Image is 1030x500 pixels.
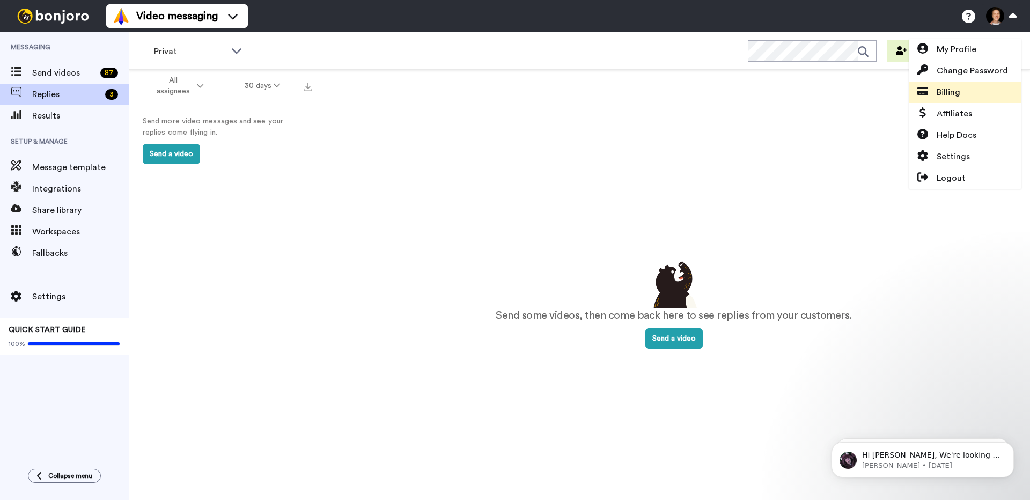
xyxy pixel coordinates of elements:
[496,308,852,323] p: Send some videos, then come back here to see replies from your customers.
[647,259,701,308] img: results-emptystates.png
[28,469,101,483] button: Collapse menu
[100,68,118,78] div: 87
[304,83,312,91] img: export.svg
[32,247,129,260] span: Fallbacks
[47,41,185,51] p: Message from Matt, sent 9w ago
[32,109,129,122] span: Results
[909,167,1021,189] a: Logout
[32,67,96,79] span: Send videos
[13,9,93,24] img: bj-logo-header-white.svg
[909,124,1021,146] a: Help Docs
[937,150,970,163] span: Settings
[32,88,101,101] span: Replies
[937,107,972,120] span: Affiliates
[32,161,129,174] span: Message template
[32,290,129,303] span: Settings
[224,76,301,95] button: 30 days
[47,31,185,157] span: Hi [PERSON_NAME], We're looking to spread the word about [PERSON_NAME] a bit further and we need ...
[300,78,315,94] button: Export all results that match these filters now.
[9,340,25,348] span: 100%
[143,144,200,164] button: Send a video
[645,335,703,342] a: Send a video
[937,43,976,56] span: My Profile
[143,116,304,138] p: Send more video messages and see your replies come flying in.
[32,225,129,238] span: Workspaces
[909,103,1021,124] a: Affiliates
[154,45,226,58] span: Privat
[887,40,940,62] button: Invite
[909,39,1021,60] a: My Profile
[32,182,129,195] span: Integrations
[909,60,1021,82] a: Change Password
[9,326,86,334] span: QUICK START GUIDE
[909,146,1021,167] a: Settings
[32,204,129,217] span: Share library
[937,129,976,142] span: Help Docs
[815,420,1030,495] iframe: Intercom notifications message
[105,89,118,100] div: 3
[645,328,703,349] button: Send a video
[48,472,92,480] span: Collapse menu
[131,71,224,101] button: All assignees
[113,8,130,25] img: vm-color.svg
[136,9,218,24] span: Video messaging
[937,86,960,99] span: Billing
[937,172,966,185] span: Logout
[937,64,1008,77] span: Change Password
[909,82,1021,103] a: Billing
[151,75,195,97] span: All assignees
